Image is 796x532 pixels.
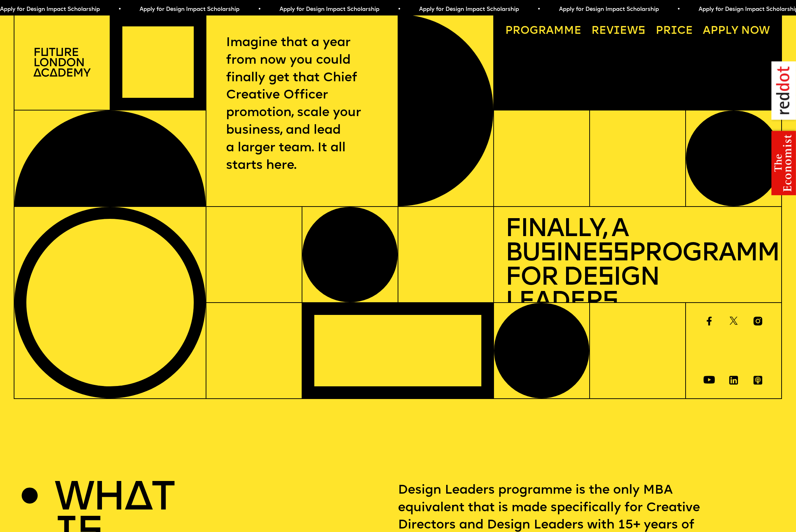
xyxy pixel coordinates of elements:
a: Price [650,20,698,42]
a: Apply now [698,20,776,42]
a: Programme [500,20,587,42]
span: a [546,26,554,37]
span: • [537,7,540,12]
span: • [258,7,261,12]
span: • [398,7,401,12]
span: s [540,241,556,267]
p: Imagine that a year from now you could finally get that Chief Creative Officer promotion, scale y... [226,34,377,175]
a: Reviews [586,20,651,42]
span: • [118,7,121,12]
span: s [602,290,618,315]
span: ss [597,241,629,267]
span: s [598,266,613,291]
h1: Finally, a Bu ine Programme for De ign Leader [505,218,770,315]
span: • [677,7,680,12]
span: A [703,26,711,37]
